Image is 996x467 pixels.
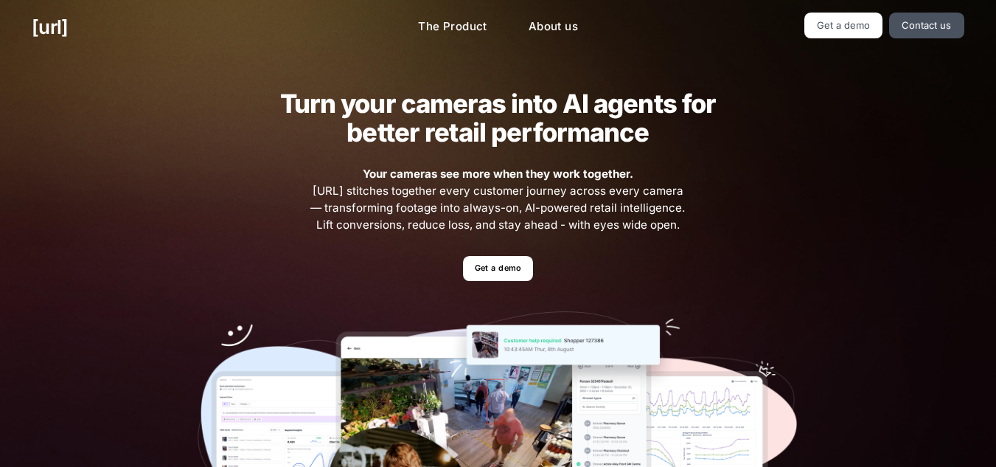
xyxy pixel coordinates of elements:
[889,13,964,38] a: Contact us
[406,13,499,41] a: The Product
[32,13,68,41] a: [URL]
[363,167,633,181] strong: Your cameras see more when they work together.
[463,256,533,282] a: Get a demo
[517,13,590,41] a: About us
[257,89,739,147] h2: Turn your cameras into AI agents for better retail performance
[309,166,688,233] span: [URL] stitches together every customer journey across every camera — transforming footage into al...
[804,13,883,38] a: Get a demo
